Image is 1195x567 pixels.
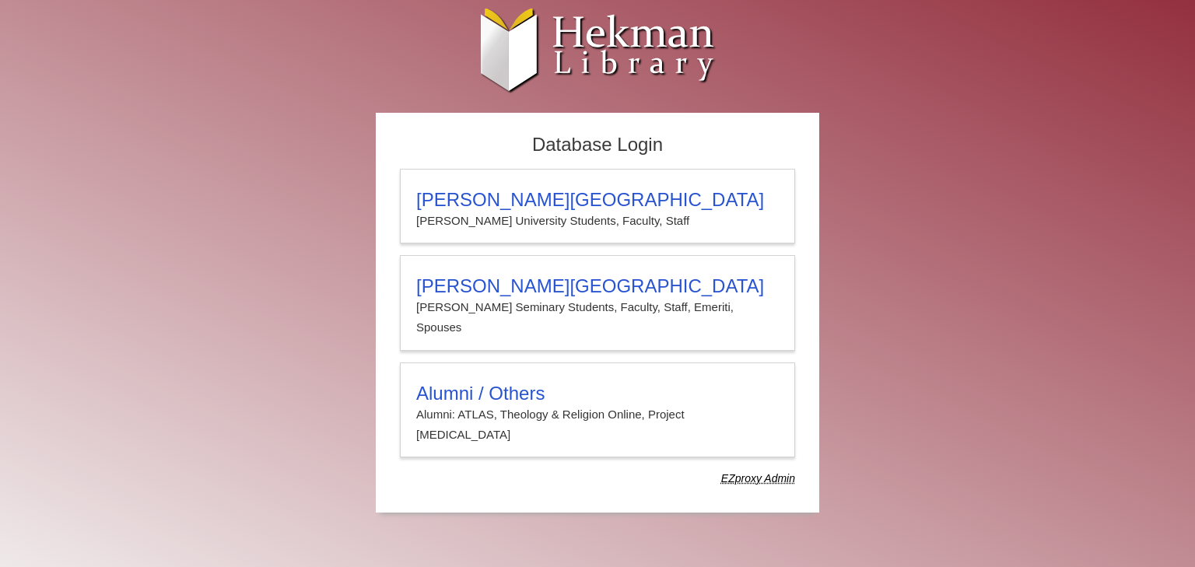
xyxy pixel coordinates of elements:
[416,275,779,297] h3: [PERSON_NAME][GEOGRAPHIC_DATA]
[400,169,795,243] a: [PERSON_NAME][GEOGRAPHIC_DATA][PERSON_NAME] University Students, Faculty, Staff
[721,472,795,485] dfn: Use Alumni login
[416,404,779,446] p: Alumni: ATLAS, Theology & Religion Online, Project [MEDICAL_DATA]
[416,297,779,338] p: [PERSON_NAME] Seminary Students, Faculty, Staff, Emeriti, Spouses
[416,189,779,211] h3: [PERSON_NAME][GEOGRAPHIC_DATA]
[416,383,779,446] summary: Alumni / OthersAlumni: ATLAS, Theology & Religion Online, Project [MEDICAL_DATA]
[400,255,795,351] a: [PERSON_NAME][GEOGRAPHIC_DATA][PERSON_NAME] Seminary Students, Faculty, Staff, Emeriti, Spouses
[416,383,779,404] h3: Alumni / Others
[392,129,803,161] h2: Database Login
[416,211,779,231] p: [PERSON_NAME] University Students, Faculty, Staff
